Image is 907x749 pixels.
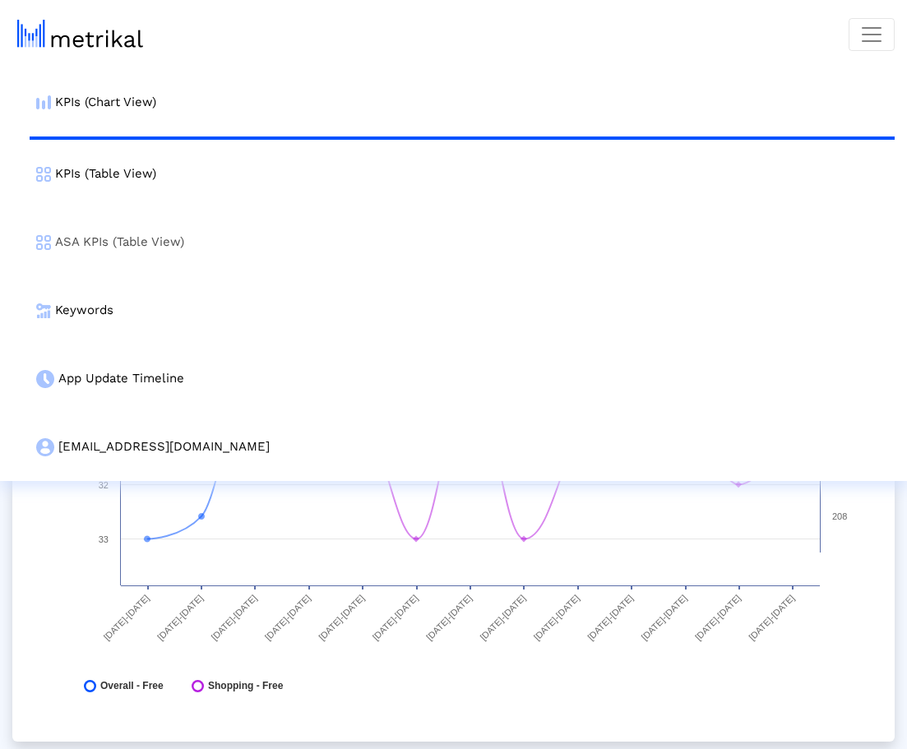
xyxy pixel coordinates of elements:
text: [DATE]-[DATE] [263,593,312,642]
a: ASA KPIs (Table View) [30,208,895,276]
a: [EMAIL_ADDRESS][DOMAIN_NAME] [30,413,895,481]
text: [DATE]-[DATE] [478,593,527,642]
text: [DATE]-[DATE] [693,593,743,642]
img: kpi-chart-menu-icon.png [36,95,51,109]
text: [DATE]-[DATE] [532,593,581,642]
a: KPIs (Chart View) [30,68,895,136]
a: KPIs (Table View) [30,140,895,208]
text: [DATE]-[DATE] [102,593,151,642]
span: Shopping - Free [208,680,283,692]
img: my-account-menu-icon.png [36,438,54,456]
span: Overall - Free [100,680,164,692]
button: Toggle navigation [849,18,895,51]
text: 33 [99,534,109,544]
text: [DATE]-[DATE] [639,593,688,642]
img: keywords.png [36,303,51,318]
text: [DATE]-[DATE] [209,593,258,642]
img: app-update-menu-icon.png [36,370,54,388]
a: App Update Timeline [30,344,895,413]
text: [DATE]-[DATE] [317,593,366,642]
text: 32 [99,480,109,490]
text: 208 [832,511,847,521]
text: [DATE]-[DATE] [155,593,205,642]
img: metrical-logo-light.png [17,20,143,48]
text: [DATE]-[DATE] [371,593,420,642]
text: [DATE]-[DATE] [424,593,474,642]
a: Keywords [30,276,895,344]
img: kpi-table-menu-icon.png [36,167,51,182]
img: kpi-table-menu-icon.png [36,235,51,250]
text: [DATE]-[DATE] [747,593,796,642]
text: [DATE]-[DATE] [585,593,635,642]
